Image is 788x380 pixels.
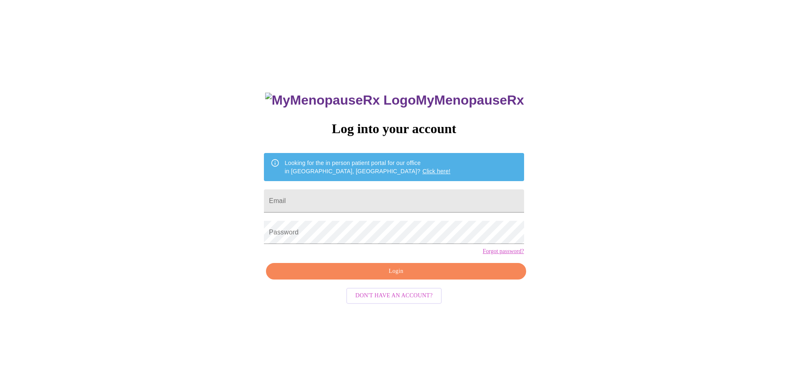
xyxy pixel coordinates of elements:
[266,263,526,280] button: Login
[275,266,516,277] span: Login
[285,155,450,179] div: Looking for the in person patient portal for our office in [GEOGRAPHIC_DATA], [GEOGRAPHIC_DATA]?
[344,292,444,299] a: Don't have an account?
[264,121,524,136] h3: Log into your account
[483,248,524,255] a: Forgot password?
[355,291,433,301] span: Don't have an account?
[265,93,524,108] h3: MyMenopauseRx
[346,288,442,304] button: Don't have an account?
[265,93,416,108] img: MyMenopauseRx Logo
[422,168,450,174] a: Click here!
